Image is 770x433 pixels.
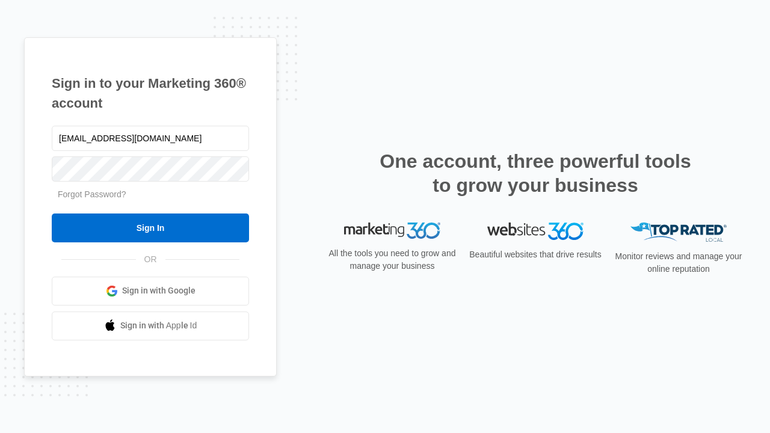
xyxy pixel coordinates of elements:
[52,73,249,113] h1: Sign in to your Marketing 360® account
[344,223,440,239] img: Marketing 360
[52,277,249,306] a: Sign in with Google
[468,248,603,261] p: Beautiful websites that drive results
[630,223,727,242] img: Top Rated Local
[122,284,196,297] span: Sign in with Google
[325,247,460,272] p: All the tools you need to grow and manage your business
[52,213,249,242] input: Sign In
[52,126,249,151] input: Email
[58,189,126,199] a: Forgot Password?
[487,223,584,240] img: Websites 360
[611,250,746,275] p: Monitor reviews and manage your online reputation
[120,319,197,332] span: Sign in with Apple Id
[136,253,165,266] span: OR
[376,149,695,197] h2: One account, three powerful tools to grow your business
[52,312,249,340] a: Sign in with Apple Id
